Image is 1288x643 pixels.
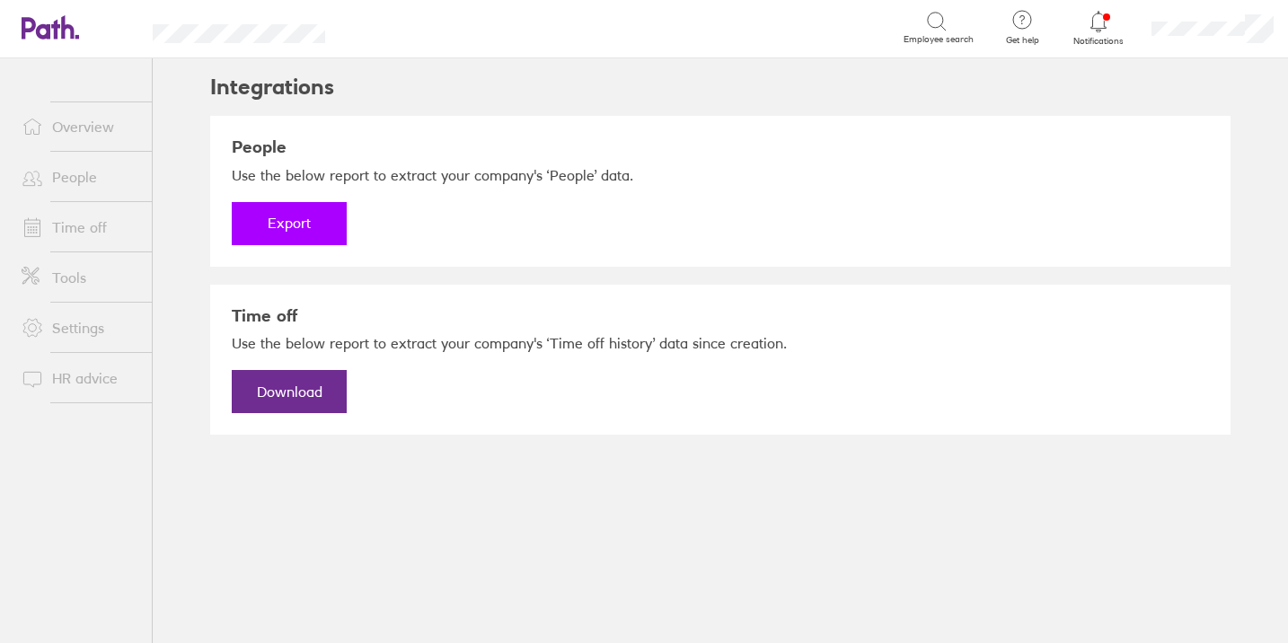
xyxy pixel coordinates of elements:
h2: Integrations [210,58,334,116]
div: Search [374,19,419,35]
a: HR advice [7,360,152,396]
p: Use the below report to extract your company's ‘Time off history’ data since creation. [232,334,1209,352]
h3: People [232,137,1209,157]
span: Get help [993,35,1052,46]
a: Notifications [1070,9,1128,47]
a: Download [232,370,347,413]
span: Notifications [1070,36,1128,47]
a: Overview [7,109,152,145]
h3: Time off [232,306,1209,326]
span: Employee search [904,34,974,45]
a: Tools [7,260,152,295]
p: Use the below report to extract your company's ‘People’ data. [232,166,1209,184]
a: Time off [7,209,152,245]
a: Settings [7,310,152,346]
a: People [7,159,152,195]
button: Export [232,202,347,245]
